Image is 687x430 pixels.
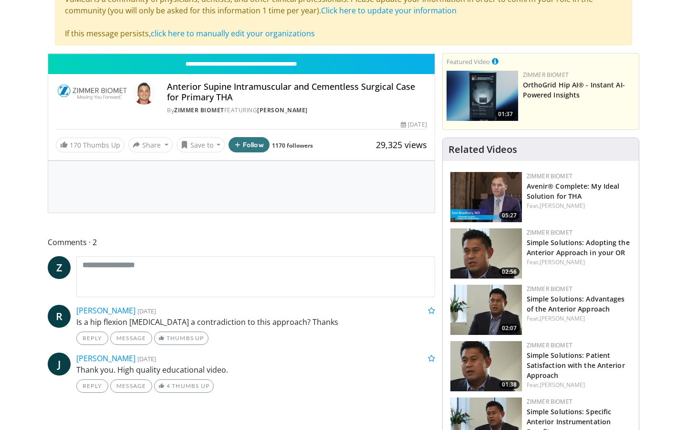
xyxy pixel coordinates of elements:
a: 170 Thumbs Up [56,138,125,152]
h4: Related Videos [448,144,517,155]
a: 4 Thumbs Up [154,379,214,393]
span: 05:27 [499,211,520,220]
span: 01:38 [499,380,520,389]
img: 34658faa-42cf-45f9-ba82-e22c653dfc78.150x105_q85_crop-smart_upscale.jpg [450,172,522,222]
img: Avatar [133,82,156,105]
a: Zimmer Biomet [523,71,569,79]
a: Avenir® Complete: My Ideal Solution for THA [527,182,620,201]
img: 56e6ec17-0c16-4c01-a1de-debe52bb35a1.150x105_q85_crop-smart_upscale.jpg [450,285,522,335]
a: Reply [76,332,108,345]
small: Featured Video [447,57,490,66]
img: Zimmer Biomet [56,82,129,105]
a: [PERSON_NAME] [76,305,135,316]
span: 170 [70,140,81,150]
a: [PERSON_NAME] [257,106,308,114]
a: Zimmer Biomet [527,228,572,236]
a: Zimmer Biomet [527,285,572,293]
a: Reply [76,379,108,393]
video-js: Video Player [48,54,435,54]
a: 02:07 [450,285,522,335]
div: [DATE] [401,120,427,129]
a: Message [110,332,152,345]
a: Simple Solutions: Adopting the Anterior Approach in your OR [527,238,630,257]
div: Feat. [527,314,631,323]
a: Click here to update your information [321,5,457,16]
a: R [48,305,71,328]
a: [PERSON_NAME] [540,202,585,210]
a: Simple Solutions: Advantages of the Anterior Approach [527,294,625,313]
a: 02:56 [450,228,522,279]
div: Feat. [527,202,631,210]
a: [PERSON_NAME] [540,381,585,389]
button: Follow [229,137,270,152]
a: [PERSON_NAME] [540,258,585,266]
h4: Anterior Supine Intramuscular and Cementless Surgical Case for Primary THA [167,82,427,102]
a: Z [48,256,71,279]
p: Is a hip flexion [MEDICAL_DATA] a contradiction to this approach? Thanks [76,316,435,328]
span: 01:37 [495,110,516,118]
a: [PERSON_NAME] [76,353,135,364]
button: Save to [177,137,225,152]
a: Zimmer Biomet [527,398,572,406]
p: Thank you. High quality educational video. [76,364,435,376]
a: J [48,353,71,376]
div: Feat. [527,381,631,389]
a: Zimmer Biomet [174,106,224,114]
a: Thumbs Up [154,332,208,345]
a: 01:37 [447,71,518,121]
a: Simple Solutions: Patient Satisfaction with the Anterior Approach [527,351,625,380]
a: Zimmer Biomet [527,172,572,180]
span: 29,325 views [376,139,427,150]
div: By FEATURING [167,106,427,115]
div: Feat. [527,258,631,267]
a: OrthoGrid Hip AI® - Instant AI-Powered Insights [523,80,625,99]
button: Share [128,137,173,152]
img: 51d03d7b-a4ba-45b7-9f92-2bfbd1feacc3.150x105_q85_crop-smart_upscale.jpg [447,71,518,121]
span: Comments 2 [48,236,435,248]
a: Message [110,379,152,393]
img: 10d808f3-0ef9-4f3e-97fe-674a114a9830.150x105_q85_crop-smart_upscale.jpg [450,228,522,279]
small: [DATE] [137,307,156,315]
span: 02:07 [499,324,520,333]
span: 4 [167,382,170,389]
small: [DATE] [137,355,156,363]
span: 02:56 [499,268,520,276]
a: 1170 followers [272,141,313,150]
img: 0f433ef4-89a8-47df-8433-26a6cf8e8085.150x105_q85_crop-smart_upscale.jpg [450,341,522,391]
a: 01:38 [450,341,522,391]
a: 05:27 [450,172,522,222]
a: click here to manually edit your organizations [151,28,315,39]
a: [PERSON_NAME] [540,314,585,322]
a: Zimmer Biomet [527,341,572,349]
